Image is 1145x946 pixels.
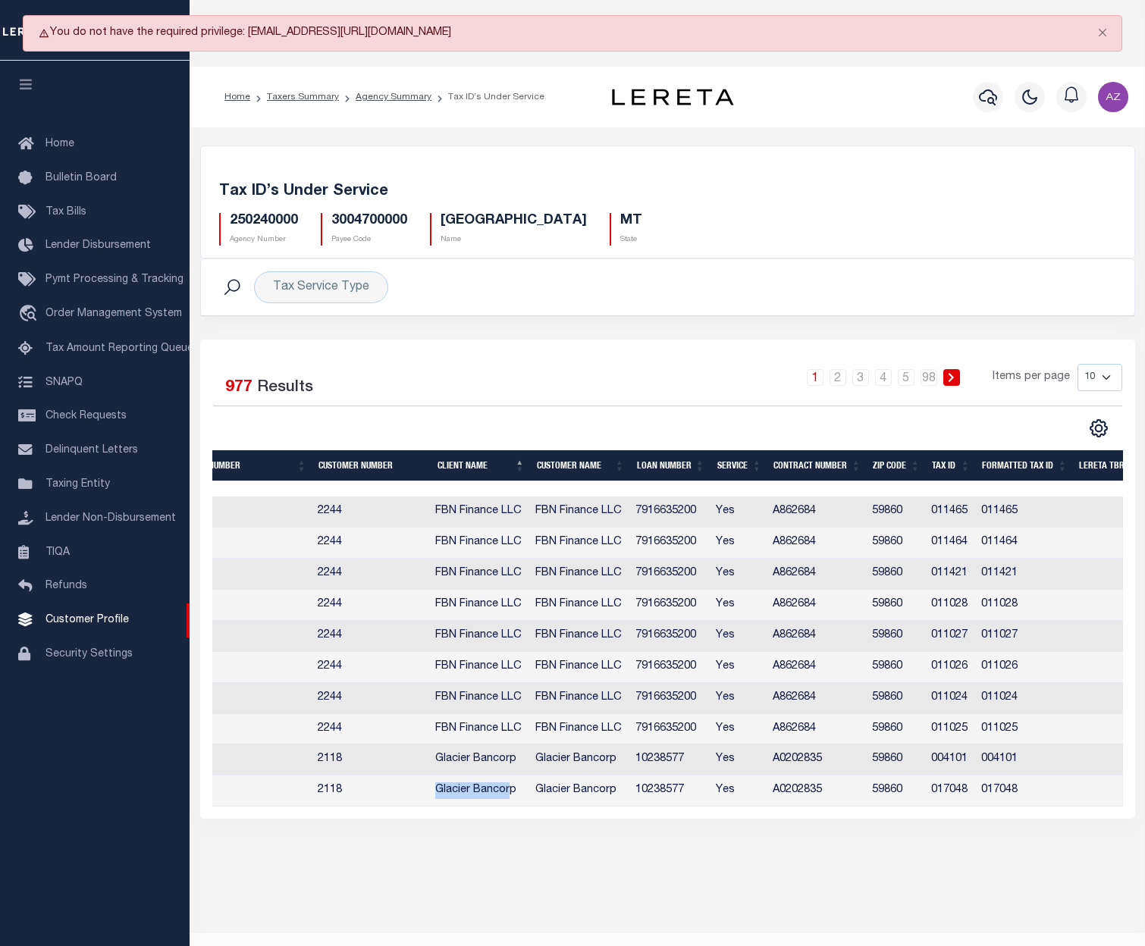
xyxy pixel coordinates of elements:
[975,496,1072,528] td: 011465
[976,450,1073,481] th: Formatted Tax ID: activate to sort column ascending
[429,621,529,652] td: FBN Finance LLC
[529,621,629,652] td: FBN Finance LLC
[331,234,407,246] p: Payee Code
[975,714,1072,745] td: 011025
[629,528,710,559] td: 7916635200
[230,213,298,230] h5: 250240000
[529,744,629,775] td: Glacier Bancorp
[866,683,925,714] td: 59860
[866,744,925,775] td: 59860
[529,652,629,683] td: FBN Finance LLC
[925,775,975,807] td: 017048
[925,683,975,714] td: 011024
[629,683,710,714] td: 7916635200
[975,744,1072,775] td: 004101
[174,652,311,683] td: 2244
[529,683,629,714] td: FBN Finance LLC
[45,479,110,490] span: Taxing Entity
[925,590,975,621] td: 011028
[224,92,250,102] a: Home
[925,528,975,559] td: 011464
[866,621,925,652] td: 59860
[174,450,312,481] th: Client Number: activate to sort column ascending
[767,683,866,714] td: A862684
[629,775,710,807] td: 10238577
[830,369,846,386] a: 2
[767,652,866,683] td: A862684
[710,652,767,683] td: Yes
[710,775,767,807] td: Yes
[23,15,1122,52] div: You do not have the required privilege: [EMAIL_ADDRESS][URL][DOMAIN_NAME]
[45,547,70,557] span: TIQA
[531,450,631,481] th: Customer Name: activate to sort column ascending
[174,590,311,621] td: 2244
[312,450,431,481] th: Customer Number
[898,369,914,386] a: 5
[867,450,926,481] th: Zip Code: activate to sort column ascending
[629,744,710,775] td: 10238577
[529,528,629,559] td: FBN Finance LLC
[312,528,429,559] td: 2244
[629,590,710,621] td: 7916635200
[429,775,529,807] td: Glacier Bancorp
[711,450,768,481] th: Service: activate to sort column ascending
[45,581,87,591] span: Refunds
[529,775,629,807] td: Glacier Bancorp
[45,207,86,218] span: Tax Bills
[429,528,529,559] td: FBN Finance LLC
[45,411,127,421] span: Check Requests
[975,683,1072,714] td: 011024
[441,213,587,230] h5: [GEOGRAPHIC_DATA]
[529,496,629,528] td: FBN Finance LLC
[174,621,311,652] td: 2244
[312,683,429,714] td: 2244
[710,496,767,528] td: Yes
[807,369,823,386] a: 1
[866,714,925,745] td: 59860
[767,496,866,528] td: A862684
[1084,16,1121,49] button: Close
[1098,82,1128,112] img: svg+xml;base64,PHN2ZyB4bWxucz0iaHR0cDovL3d3dy53My5vcmcvMjAwMC9zdmciIHBvaW50ZXItZXZlbnRzPSJub25lIi...
[629,621,710,652] td: 7916635200
[975,590,1072,621] td: 011028
[312,744,429,775] td: 2118
[45,240,151,251] span: Lender Disbursement
[866,652,925,683] td: 59860
[174,683,311,714] td: 2244
[312,590,429,621] td: 2244
[429,714,529,745] td: FBN Finance LLC
[45,309,182,319] span: Order Management System
[620,234,642,246] p: State
[710,744,767,775] td: Yes
[312,652,429,683] td: 2244
[429,744,529,775] td: Glacier Bancorp
[767,590,866,621] td: A862684
[921,369,937,386] a: 98
[629,559,710,590] td: 7916635200
[356,92,431,102] a: Agency Summary
[219,183,1116,201] h5: Tax ID’s Under Service
[975,559,1072,590] td: 011421
[331,213,407,230] h5: 3004700000
[866,496,925,528] td: 59860
[975,652,1072,683] td: 011026
[312,714,429,745] td: 2244
[629,714,710,745] td: 7916635200
[312,775,429,807] td: 2118
[45,649,133,659] span: Security Settings
[529,714,629,745] td: FBN Finance LLC
[45,377,83,387] span: SNAPQ
[612,89,733,105] img: logo-dark.svg
[257,376,313,400] label: Results
[267,92,339,102] a: Taxers Summary
[975,775,1072,807] td: 017048
[441,234,587,246] p: Name
[312,496,429,528] td: 2244
[866,528,925,559] td: 59860
[45,343,193,354] span: Tax Amount Reporting Queue
[710,621,767,652] td: Yes
[926,450,976,481] th: Tax ID: activate to sort column ascending
[767,714,866,745] td: A862684
[710,683,767,714] td: Yes
[529,559,629,590] td: FBN Finance LLC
